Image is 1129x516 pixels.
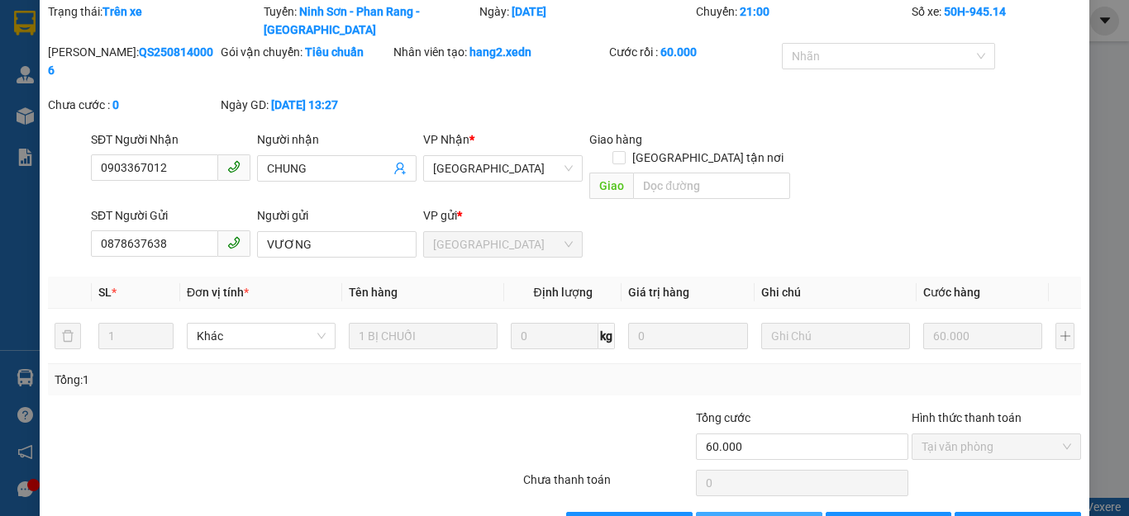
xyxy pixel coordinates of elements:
b: Trên xe [102,5,142,18]
span: phone [227,236,241,249]
div: Trạng thái: [46,2,262,39]
button: delete [55,323,81,349]
span: Cước hàng [923,286,980,299]
span: Tại văn phòng [922,434,1071,459]
b: [DATE] 13:27 [271,98,338,111]
button: plus [1055,323,1074,349]
span: Khác [197,324,326,348]
b: hang2.xedn [469,45,531,59]
div: Chưa thanh toán [522,471,694,499]
span: Đơn vị tính [187,286,249,299]
th: Ghi chú [755,277,917,309]
input: VD: Bàn, Ghế [349,323,498,349]
b: [DOMAIN_NAME] [139,63,227,76]
div: VP gửi [423,206,583,225]
input: 0 [923,323,1042,349]
span: Sài Gòn [433,156,573,181]
div: Chưa cước : [48,96,217,114]
b: 50H-945.14 [944,5,1006,18]
span: Tổng cước [696,411,750,424]
div: Tổng: 1 [55,371,437,389]
div: Người nhận [257,130,417,149]
span: VP Nhận [423,133,469,146]
b: [DATE] [512,5,546,18]
b: 60.000 [660,45,697,59]
div: Cước rồi : [609,43,779,61]
span: Giá trị hàng [628,286,689,299]
span: Giao [589,173,633,199]
div: Số xe: [910,2,1083,39]
input: Ghi Chú [761,323,910,349]
div: Ngày GD: [221,96,390,114]
div: Chuyến: [694,2,910,39]
b: Tiêu chuẩn [305,45,364,59]
b: Gửi khách hàng [102,24,164,102]
span: kg [598,323,615,349]
div: Gói vận chuyển: [221,43,390,61]
li: (c) 2017 [139,78,227,99]
span: Giao hàng [589,133,642,146]
span: SL [98,286,112,299]
span: user-add [393,162,407,175]
b: 0 [112,98,119,111]
div: Nhân viên tạo: [393,43,606,61]
span: [GEOGRAPHIC_DATA] tận nơi [626,149,790,167]
input: 0 [628,323,747,349]
div: SĐT Người Nhận [91,130,250,149]
b: Xe Đăng Nhân [21,107,73,184]
span: Tên hàng [349,286,398,299]
div: Người gửi [257,206,417,225]
label: Hình thức thanh toán [912,411,1022,424]
div: Ngày: [478,2,693,39]
b: 21:00 [740,5,769,18]
div: Tuyến: [262,2,478,39]
span: Định lượng [533,286,592,299]
span: phone [227,160,241,173]
div: SĐT Người Gửi [91,206,250,225]
span: Quảng Sơn [433,232,573,257]
b: Ninh Sơn - Phan Rang - [GEOGRAPHIC_DATA] [264,5,420,36]
div: [PERSON_NAME]: [48,43,217,79]
input: Dọc đường [633,173,790,199]
img: logo.jpg [179,21,219,60]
